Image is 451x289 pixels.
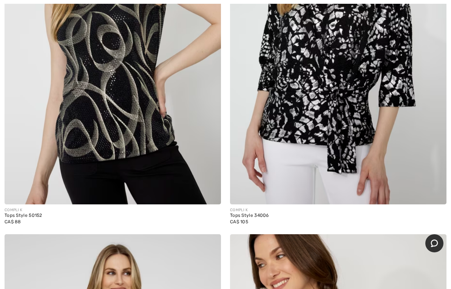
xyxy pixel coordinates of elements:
[425,234,443,253] iframe: Opens a widget where you can chat to one of our agents
[230,213,446,218] div: Tops Style 34006
[5,213,221,218] div: Tops Style 50152
[5,207,221,213] div: COMPLI K
[230,219,248,224] span: CA$ 105
[230,207,446,213] div: COMPLI K
[5,219,21,224] span: CA$ 88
